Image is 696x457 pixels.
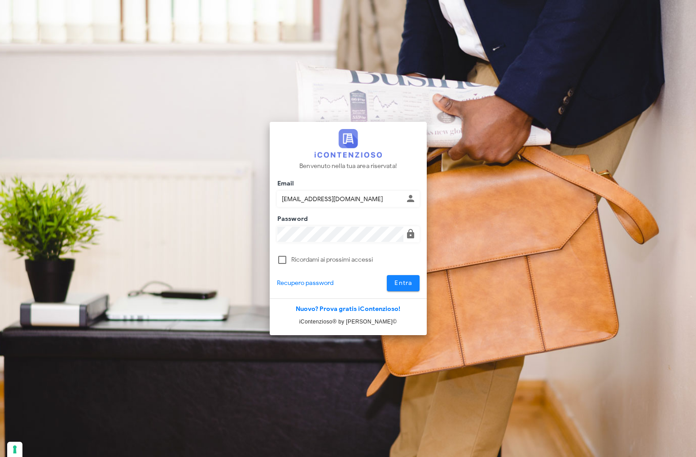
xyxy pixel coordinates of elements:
[270,317,427,326] p: iContenzioso® by [PERSON_NAME]©
[277,278,334,288] a: Recupero password
[277,191,403,207] input: Inserisci il tuo indirizzo email
[296,305,400,313] a: Nuovo? Prova gratis iContenzioso!
[299,161,397,171] p: Benvenuto nella tua area riservata!
[275,215,308,224] label: Password
[291,255,420,264] label: Ricordami ai prossimi accessi
[7,442,22,457] button: Le tue preferenze relative al consenso per le tecnologie di tracciamento
[275,179,294,188] label: Email
[394,279,412,287] span: Entra
[387,275,420,291] button: Entra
